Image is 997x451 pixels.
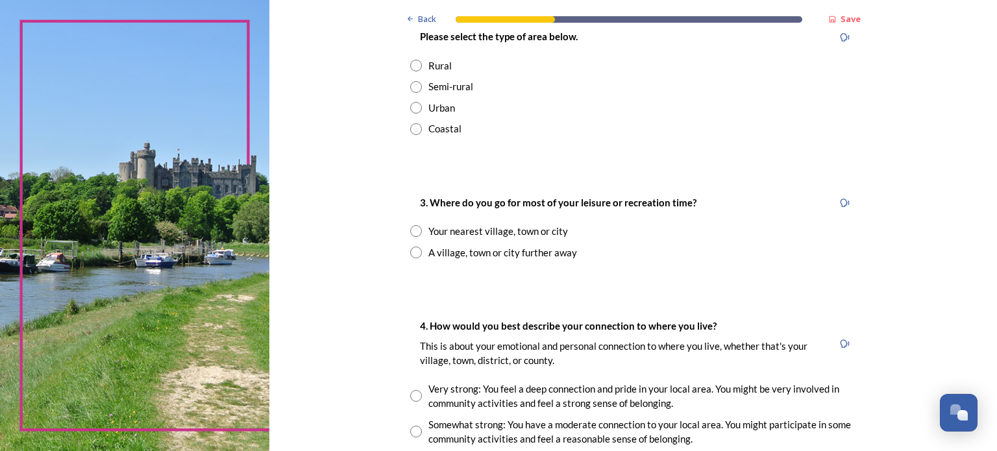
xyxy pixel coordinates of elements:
[420,30,578,42] strong: Please select the type of area below.
[428,224,568,239] div: Your nearest village, town or city
[428,417,857,446] div: Somewhat strong: You have a moderate connection to your local area. You might participate in some...
[420,197,696,208] strong: 3. Where do you go for most of your leisure or recreation time?
[428,79,473,94] div: Semi-rural
[841,13,861,25] strong: Save
[428,382,857,411] div: Very strong: You feel a deep connection and pride in your local area. You might be very involved ...
[940,394,978,432] button: Open Chat
[428,121,462,136] div: Coastal
[420,320,717,332] strong: 4. How would you best describe your connection to where you live?
[428,58,452,73] div: Rural
[418,13,436,25] span: Back
[428,245,577,260] div: A village, town or city further away
[420,339,824,367] p: This is about your emotional and personal connection to where you live, whether that's your villa...
[428,101,455,116] div: Urban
